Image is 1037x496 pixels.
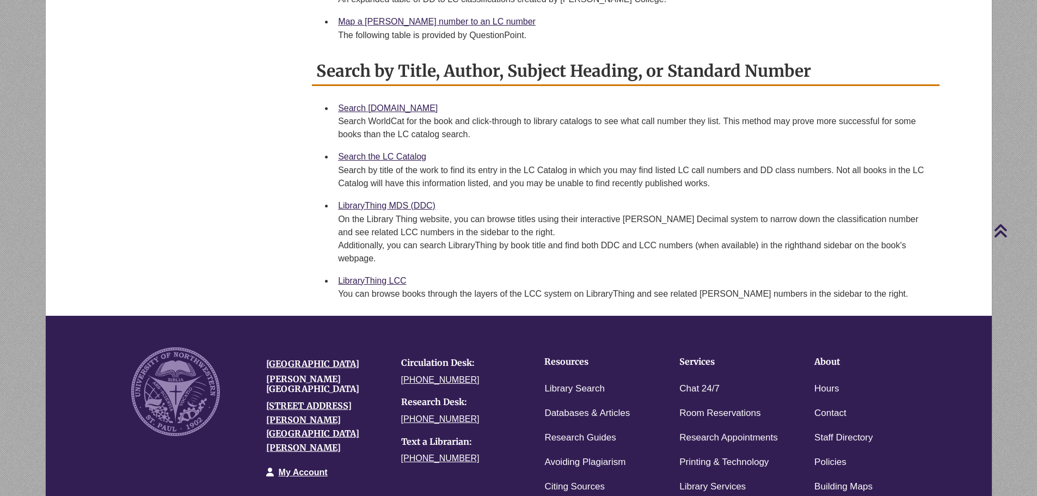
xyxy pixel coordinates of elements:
[544,479,605,495] a: Citing Sources
[338,17,536,26] a: Map a [PERSON_NAME] number to an LC number
[338,103,438,113] a: Search [DOMAIN_NAME]
[401,358,520,368] h4: Circulation Desk:
[338,287,931,301] div: You can browse books through the layers of the LCC system on LibraryThing and see related [PERSON...
[544,455,625,470] a: Avoiding Plagiarism
[544,406,630,421] a: Databases & Articles
[401,375,480,384] a: [PHONE_NUMBER]
[312,57,940,86] h2: Search by Title, Author, Subject Heading, or Standard Number
[814,357,916,367] h4: About
[131,347,220,436] img: UNW seal
[544,381,605,397] a: Library Search
[401,454,480,463] a: [PHONE_NUMBER]
[679,479,746,495] a: Library Services
[814,430,873,446] a: Staff Directory
[266,400,359,453] a: [STREET_ADDRESS][PERSON_NAME][GEOGRAPHIC_DATA][PERSON_NAME]
[338,152,426,161] a: Search the LC Catalog
[401,437,520,447] h4: Text a Librarian:
[814,406,846,421] a: Contact
[814,479,873,495] a: Building Maps
[338,164,931,190] div: Search by title of the work to find its entry in the LC Catalog in which you may find listed LC c...
[679,455,769,470] a: Printing & Technology
[338,115,931,141] div: Search WorldCat for the book and click-through to library catalogs to see what call number they l...
[679,357,781,367] h4: Services
[544,430,616,446] a: Research Guides
[679,406,760,421] a: Room Reservations
[338,201,435,210] a: LibraryThing MDS (DDC)
[266,358,359,369] a: [GEOGRAPHIC_DATA]
[338,276,406,285] a: LibraryThing LCC
[993,223,1034,238] a: Back to Top
[279,468,328,477] a: My Account
[266,375,385,394] h4: [PERSON_NAME][GEOGRAPHIC_DATA]
[814,455,846,470] a: Policies
[401,414,480,424] a: [PHONE_NUMBER]
[814,381,839,397] a: Hours
[544,357,646,367] h4: Resources
[338,213,931,265] div: On the Library Thing website, you can browse titles using their interactive [PERSON_NAME] Decimal...
[679,430,778,446] a: Research Appointments
[401,397,520,407] h4: Research Desk:
[338,29,931,42] div: The following table is provided by QuestionPoint.
[679,381,720,397] a: Chat 24/7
